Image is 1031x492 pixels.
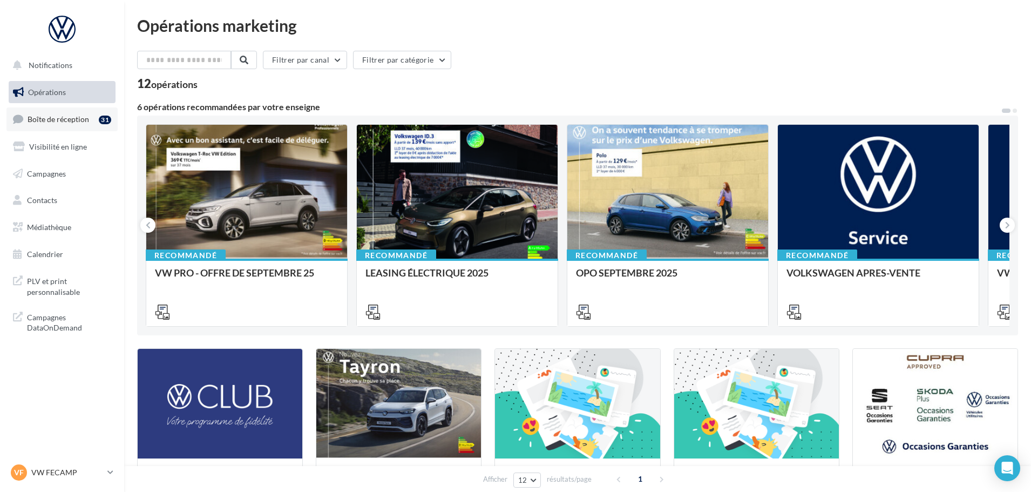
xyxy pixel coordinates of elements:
span: Campagnes [27,169,66,178]
div: Recommandé [777,250,857,261]
div: Recommandé [567,250,647,261]
div: opérations [151,79,198,89]
p: VW FECAMP [31,467,103,478]
span: Boîte de réception [28,114,89,124]
span: PLV et print personnalisable [27,274,111,297]
div: OPO SEPTEMBRE 2025 [576,267,759,289]
div: 12 [137,78,198,90]
a: Campagnes DataOnDemand [6,306,118,338]
div: Recommandé [356,250,436,261]
span: Médiathèque [27,223,71,232]
button: Notifications [6,54,113,77]
span: 12 [518,476,527,484]
a: Contacts [6,189,118,212]
span: résultats/page [547,474,592,484]
a: VF VW FECAMP [9,462,116,483]
a: Visibilité en ligne [6,136,118,158]
div: 6 opérations recommandées par votre enseigne [137,103,1001,111]
div: Recommandé [146,250,226,261]
div: Opérations marketing [137,17,1018,33]
span: Visibilité en ligne [29,142,87,151]
span: Contacts [27,196,57,205]
div: 31 [99,116,111,124]
span: Opérations [28,87,66,97]
button: Filtrer par catégorie [353,51,451,69]
span: 1 [632,470,649,488]
a: Médiathèque [6,216,118,239]
a: PLV et print personnalisable [6,269,118,301]
button: 12 [513,473,541,488]
a: Boîte de réception31 [6,107,118,131]
div: LEASING ÉLECTRIQUE 2025 [365,267,549,289]
div: VOLKSWAGEN APRES-VENTE [786,267,970,289]
div: VW PRO - OFFRE DE SEPTEMBRE 25 [155,267,338,289]
span: Notifications [29,60,72,70]
a: Campagnes [6,163,118,185]
a: Opérations [6,81,118,104]
a: Calendrier [6,243,118,266]
span: Calendrier [27,250,63,259]
span: VF [14,467,24,478]
span: Afficher [483,474,507,484]
div: Open Intercom Messenger [994,455,1020,481]
button: Filtrer par canal [263,51,347,69]
span: Campagnes DataOnDemand [27,310,111,333]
